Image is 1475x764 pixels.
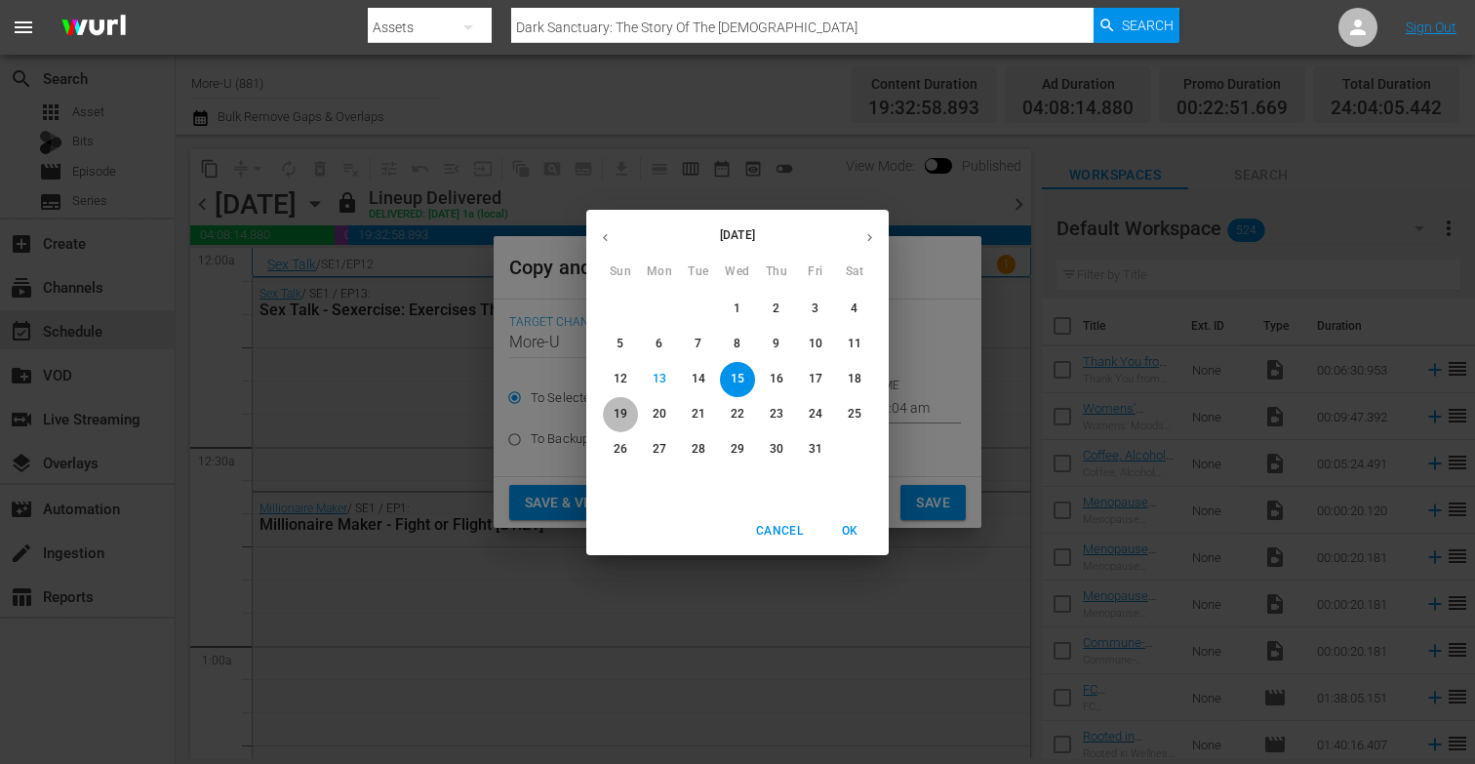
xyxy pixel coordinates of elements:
[614,441,627,458] p: 26
[770,406,783,422] p: 23
[731,406,744,422] p: 22
[603,397,638,432] button: 19
[759,327,794,362] button: 9
[837,327,872,362] button: 11
[603,432,638,467] button: 26
[624,226,851,244] p: [DATE]
[731,441,744,458] p: 29
[731,371,744,387] p: 15
[720,397,755,432] button: 22
[617,336,623,352] p: 5
[837,397,872,432] button: 25
[851,301,857,317] p: 4
[818,515,881,547] button: OK
[809,441,822,458] p: 31
[603,362,638,397] button: 12
[653,406,666,422] p: 20
[681,262,716,282] span: Tue
[642,362,677,397] button: 13
[720,327,755,362] button: 8
[798,432,833,467] button: 31
[681,397,716,432] button: 21
[837,292,872,327] button: 4
[692,371,705,387] p: 14
[798,292,833,327] button: 3
[809,406,822,422] p: 24
[809,371,822,387] p: 17
[837,262,872,282] span: Sat
[756,521,803,542] span: Cancel
[848,371,861,387] p: 18
[720,432,755,467] button: 29
[653,441,666,458] p: 27
[734,301,740,317] p: 1
[770,371,783,387] p: 16
[1122,8,1174,43] span: Search
[798,327,833,362] button: 10
[681,362,716,397] button: 14
[759,432,794,467] button: 30
[1406,20,1456,35] a: Sign Out
[798,362,833,397] button: 17
[681,432,716,467] button: 28
[759,362,794,397] button: 16
[759,292,794,327] button: 2
[812,301,818,317] p: 3
[642,262,677,282] span: Mon
[809,336,822,352] p: 10
[734,336,740,352] p: 8
[12,16,35,39] span: menu
[614,371,627,387] p: 12
[748,515,811,547] button: Cancel
[826,521,873,542] span: OK
[603,262,638,282] span: Sun
[773,336,779,352] p: 9
[770,441,783,458] p: 30
[642,327,677,362] button: 6
[642,432,677,467] button: 27
[614,406,627,422] p: 19
[773,301,779,317] p: 2
[656,336,662,352] p: 6
[603,327,638,362] button: 5
[798,262,833,282] span: Fri
[848,406,861,422] p: 25
[695,336,701,352] p: 7
[653,371,666,387] p: 13
[720,262,755,282] span: Wed
[848,336,861,352] p: 11
[642,397,677,432] button: 20
[720,292,755,327] button: 1
[692,406,705,422] p: 21
[798,397,833,432] button: 24
[720,362,755,397] button: 15
[47,5,140,51] img: ans4CAIJ8jUAAAAAAAAAAAAAAAAAAAAAAAAgQb4GAAAAAAAAAAAAAAAAAAAAAAAAJMjXAAAAAAAAAAAAAAAAAAAAAAAAgAT5G...
[837,362,872,397] button: 18
[759,397,794,432] button: 23
[692,441,705,458] p: 28
[759,262,794,282] span: Thu
[681,327,716,362] button: 7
